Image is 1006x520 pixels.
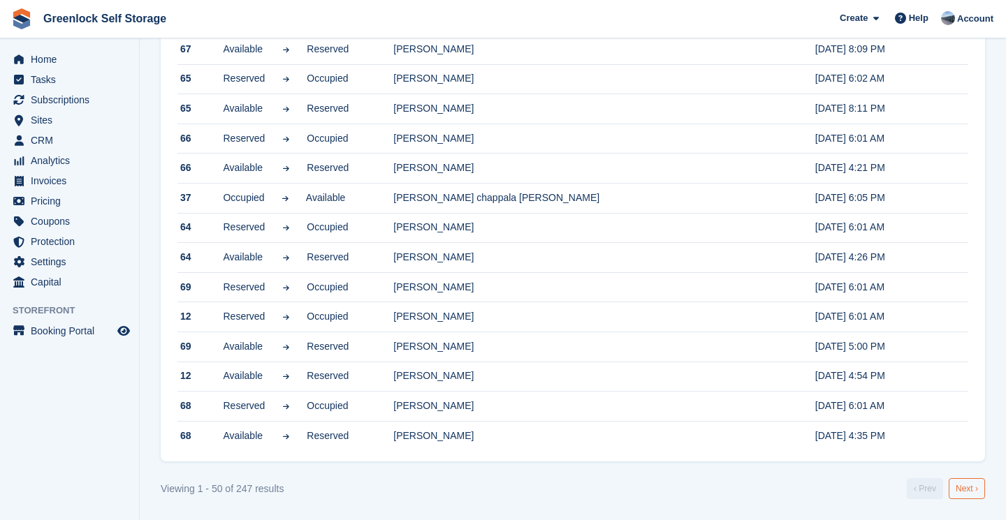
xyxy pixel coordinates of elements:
[7,252,132,272] a: menu
[7,211,132,231] a: menu
[307,161,349,175] span: Reserved
[13,304,139,318] span: Storefront
[177,332,223,362] td: 69
[306,191,347,205] span: Available
[393,243,815,273] td: [PERSON_NAME]
[177,94,223,124] td: 65
[31,131,115,150] span: CRM
[815,311,884,322] time: 2025-07-02 05:01:56 UTC
[307,220,349,235] span: Occupied
[7,272,132,292] a: menu
[223,71,265,86] span: Reserved
[223,101,265,116] span: Available
[815,400,884,411] time: 2025-07-01 05:01:30 UTC
[815,281,884,292] time: 2025-07-02 05:01:57 UTC
[815,73,884,84] time: 2025-07-26 05:02:19 UTC
[393,272,815,302] td: [PERSON_NAME]
[393,362,815,392] td: [PERSON_NAME]
[393,302,815,332] td: [PERSON_NAME]
[7,131,132,150] a: menu
[177,64,223,94] td: 65
[941,11,955,25] img: Jamie Hamilton
[307,42,349,57] span: Reserved
[393,154,815,184] td: [PERSON_NAME]
[223,161,265,175] span: Available
[223,369,265,383] span: Available
[115,322,132,339] a: Preview store
[307,309,349,324] span: Occupied
[815,43,885,54] time: 2025-07-31 19:09:35 UTC
[31,171,115,191] span: Invoices
[7,90,132,110] a: menu
[307,429,349,443] span: Reserved
[31,272,115,292] span: Capital
[307,399,349,413] span: Occupied
[307,71,349,86] span: Occupied
[307,131,349,146] span: Occupied
[393,332,815,362] td: [PERSON_NAME]
[393,64,815,94] td: [PERSON_NAME]
[31,90,115,110] span: Subscriptions
[223,280,265,295] span: Reserved
[7,191,132,211] a: menu
[177,35,223,65] td: 67
[223,131,265,146] span: Reserved
[177,272,223,302] td: 69
[11,8,32,29] img: stora-icon-8386f47178a22dfd0bd8f6a31ec36ba5ce8667c1dd55bd0f319d3a0aa187defe.svg
[223,429,265,443] span: Available
[223,339,265,354] span: Available
[7,321,132,341] a: menu
[38,7,172,30] a: Greenlock Self Storage
[815,430,885,441] time: 2025-06-30 15:35:09 UTC
[815,192,885,203] time: 2025-07-21 17:05:52 UTC
[177,124,223,154] td: 66
[393,184,815,214] td: [PERSON_NAME] chappala [PERSON_NAME]
[31,191,115,211] span: Pricing
[393,35,815,65] td: [PERSON_NAME]
[31,151,115,170] span: Analytics
[949,478,985,499] a: Next
[815,162,885,173] time: 2025-07-22 15:21:57 UTC
[7,50,132,69] a: menu
[177,392,223,422] td: 68
[904,478,988,499] nav: Pages
[393,213,815,243] td: [PERSON_NAME]
[815,133,884,144] time: 2025-07-23 05:01:27 UTC
[393,124,815,154] td: [PERSON_NAME]
[31,252,115,272] span: Settings
[223,250,265,265] span: Available
[31,110,115,130] span: Sites
[393,94,815,124] td: [PERSON_NAME]
[307,101,349,116] span: Reserved
[957,12,993,26] span: Account
[161,482,284,496] div: Viewing 1 - 50 of 247 results
[815,221,884,232] time: 2025-07-18 05:01:28 UTC
[307,280,349,295] span: Occupied
[31,321,115,341] span: Booking Portal
[177,184,223,214] td: 37
[31,211,115,231] span: Coupons
[7,151,132,170] a: menu
[223,399,265,413] span: Reserved
[7,171,132,191] a: menu
[907,478,943,499] a: Previous
[307,369,349,383] span: Reserved
[307,339,349,354] span: Reserved
[31,70,115,89] span: Tasks
[7,70,132,89] a: menu
[7,232,132,251] a: menu
[177,362,223,392] td: 12
[815,251,885,262] time: 2025-07-17 15:26:31 UTC
[177,243,223,273] td: 64
[815,370,885,381] time: 2025-07-01 15:54:38 UTC
[393,421,815,450] td: [PERSON_NAME]
[840,11,868,25] span: Create
[393,392,815,422] td: [PERSON_NAME]
[7,110,132,130] a: menu
[223,191,264,205] span: Occupied
[909,11,928,25] span: Help
[177,302,223,332] td: 12
[177,421,223,450] td: 68
[223,42,265,57] span: Available
[223,220,265,235] span: Reserved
